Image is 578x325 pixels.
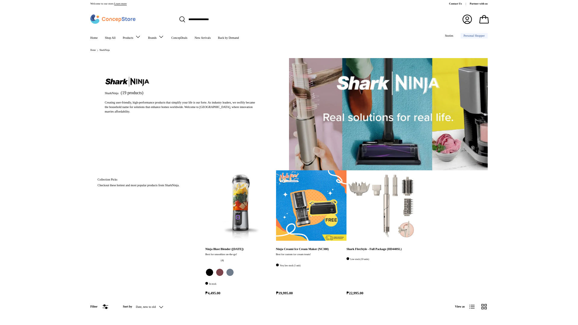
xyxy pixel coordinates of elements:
[99,49,110,51] a: SharkNinja
[90,304,108,310] button: Filter
[205,247,244,251] a: Ninja Blast Blender ([DATE])
[276,247,329,251] a: Ninja Creami Ice Cream Maker (NC300)
[449,2,470,6] a: Contact Us
[136,302,176,312] button: Date, new to old
[98,178,188,181] h2: Collection Picks
[346,247,402,251] a: Shark FlexStyle - Full Package (HD440SL)
[98,183,188,187] p: Checkout these hottest and most popular products from SharkNinja.
[194,33,211,43] a: New Arrivals
[105,100,255,114] div: Creating user-friendly, high-performance products that simplify your life is our forte. As indust...
[90,31,239,43] nav: Primary
[90,49,488,52] nav: Breadcrumbs
[346,170,417,241] a: Shark FlexStyle - Full Package (HD440SL)
[461,33,488,39] a: Personal Shopper
[205,170,276,241] a: Ninja Blast Blender (BC151)
[148,31,164,43] a: Brands
[136,305,156,309] span: Date, new to old
[90,14,135,24] img: ConcepStore
[121,91,143,95] span: (19 products)
[90,2,127,6] p: Welcome to our store.
[430,31,488,43] nav: Secondary
[123,31,141,43] a: Products
[105,89,119,95] h1: SharkNinja
[276,170,347,241] a: Ninja Creami Ice Cream Maker (NC300)
[464,34,485,37] span: Personal Shopper
[470,2,488,6] a: Partner with us
[144,31,168,43] summary: Brands
[289,58,488,170] img: SharkNinja
[114,2,127,5] a: Learn more
[105,33,115,43] a: Shop All
[123,304,136,309] label: Sort by
[90,33,98,43] a: Home
[455,304,465,309] span: View as
[119,31,144,43] summary: Products
[171,33,187,43] a: ConcepDeals
[90,305,98,308] span: Filter
[445,31,453,41] a: Stories
[90,49,96,51] a: Home
[218,33,239,43] a: Back by Demand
